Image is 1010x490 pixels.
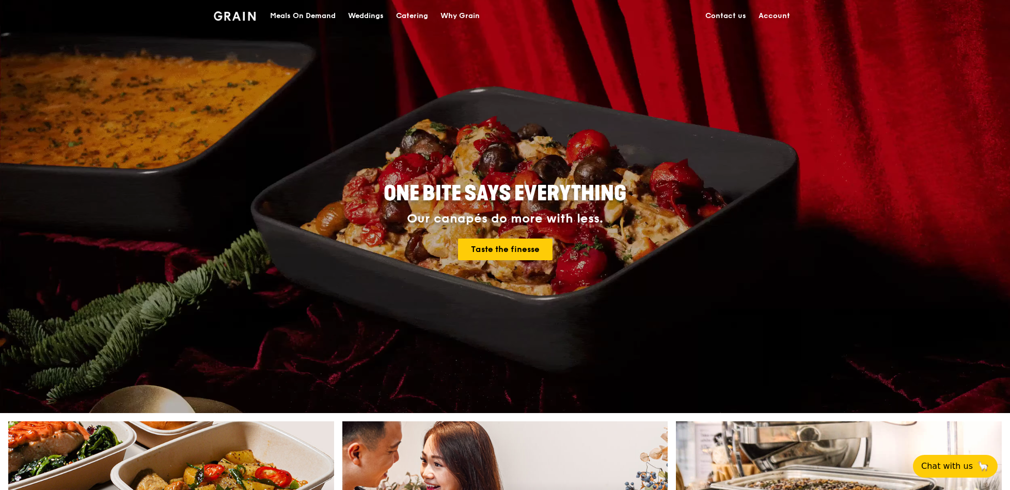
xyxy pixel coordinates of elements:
div: Why Grain [440,1,480,31]
a: Catering [390,1,434,31]
span: ONE BITE SAYS EVERYTHING [384,181,626,206]
span: 🦙 [977,460,989,472]
div: Our canapés do more with less. [319,212,691,226]
div: Weddings [348,1,384,31]
div: Catering [396,1,428,31]
div: Meals On Demand [270,1,336,31]
a: Weddings [342,1,390,31]
a: Taste the finesse [458,239,553,260]
img: Grain [214,11,256,21]
a: Contact us [699,1,752,31]
button: Chat with us🦙 [913,455,998,478]
a: Why Grain [434,1,486,31]
a: Account [752,1,796,31]
span: Chat with us [921,460,973,472]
